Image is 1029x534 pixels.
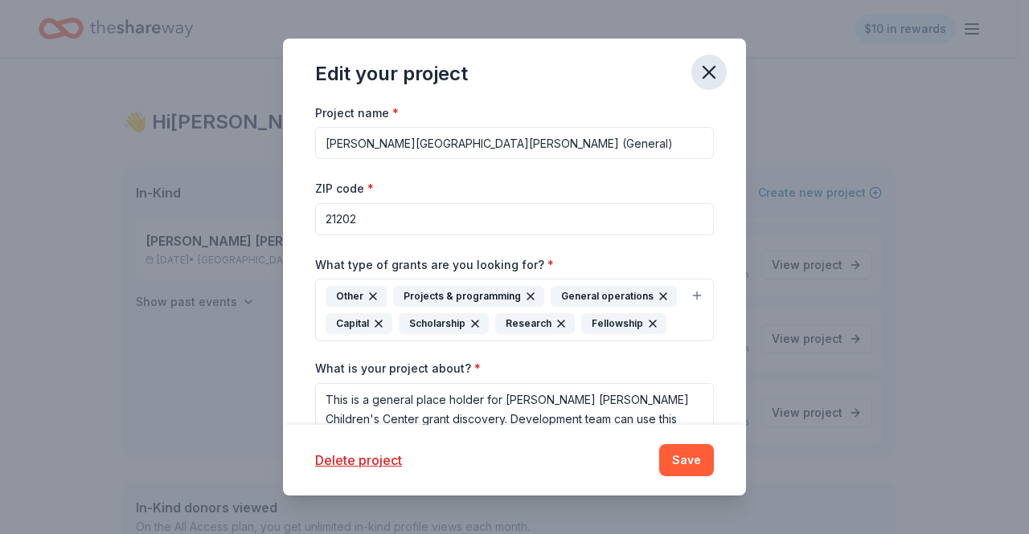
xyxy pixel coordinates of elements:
[315,257,554,273] label: What type of grants are you looking for?
[315,61,468,87] div: Edit your project
[393,286,544,307] div: Projects & programming
[315,203,714,235] input: 12345 (U.S. only)
[326,313,392,334] div: Capital
[315,383,714,473] textarea: This is a general place holder for [PERSON_NAME] [PERSON_NAME] Children's Center grant discovery....
[315,361,481,377] label: What is your project about?
[315,279,714,341] button: OtherProjects & programmingGeneral operationsCapitalScholarshipResearchFellowship
[326,286,387,307] div: Other
[315,127,714,159] input: After school program
[315,450,402,470] button: Delete project
[399,313,489,334] div: Scholarship
[551,286,677,307] div: General operations
[315,105,399,121] label: Project name
[581,313,666,334] div: Fellowship
[659,444,714,476] button: Save
[495,313,575,334] div: Research
[315,181,374,197] label: ZIP code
